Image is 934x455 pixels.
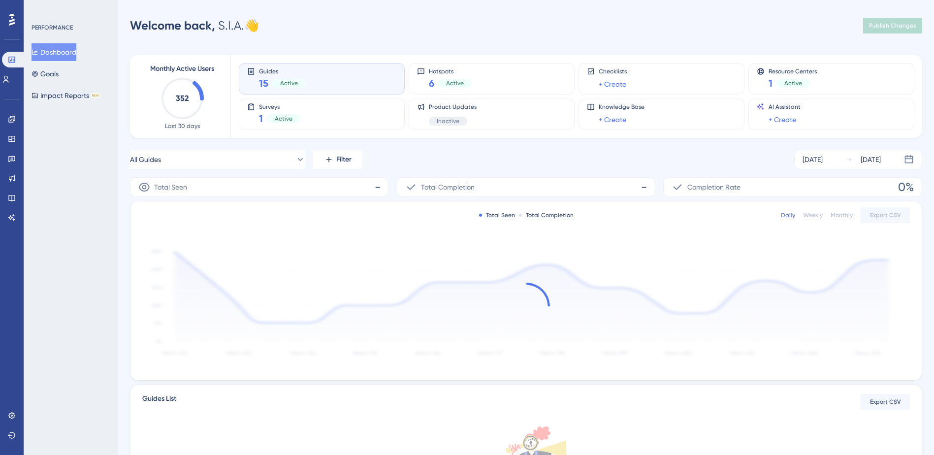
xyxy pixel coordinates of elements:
text: 352 [176,94,189,103]
div: S.I.A. 👋 [130,18,259,33]
div: Total Seen [479,211,515,219]
div: Monthly [831,211,853,219]
button: Filter [313,150,362,169]
span: Active [280,79,298,87]
span: Welcome back, [130,18,215,32]
span: 6 [429,76,434,90]
span: - [375,179,381,195]
span: Hotspots [429,67,472,74]
span: 1 [769,76,773,90]
span: Export CSV [870,398,901,406]
span: Publish Changes [869,22,916,30]
button: Export CSV [861,394,910,410]
button: Publish Changes [863,18,922,33]
a: + Create [599,114,626,126]
div: PERFORMANCE [32,24,73,32]
button: Impact ReportsBETA [32,87,100,104]
div: [DATE] [803,154,823,165]
span: Resource Centers [769,67,817,74]
span: Completion Rate [687,181,741,193]
span: Knowledge Base [599,103,644,111]
span: Active [275,115,292,123]
span: Product Updates [429,103,477,111]
span: 0% [898,179,914,195]
div: Total Completion [519,211,574,219]
a: + Create [599,78,626,90]
span: Surveys [259,103,300,110]
div: Daily [781,211,795,219]
span: Guides [259,67,306,74]
button: Export CSV [861,207,910,223]
span: Active [446,79,464,87]
div: [DATE] [861,154,881,165]
a: + Create [769,114,796,126]
span: Filter [336,154,352,165]
span: Active [784,79,802,87]
span: Export CSV [870,211,901,219]
button: Dashboard [32,43,76,61]
span: All Guides [130,154,161,165]
span: Guides List [142,393,176,411]
span: Total Seen [154,181,187,193]
span: Inactive [437,117,459,125]
span: Checklists [599,67,627,75]
span: Total Completion [421,181,475,193]
span: AI Assistant [769,103,801,111]
span: 1 [259,112,263,126]
span: 15 [259,76,268,90]
button: Goals [32,65,59,83]
button: All Guides [130,150,305,169]
span: Last 30 days [165,122,200,130]
span: - [641,179,647,195]
span: Monthly Active Users [150,63,214,75]
div: Weekly [803,211,823,219]
div: BETA [91,93,100,98]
